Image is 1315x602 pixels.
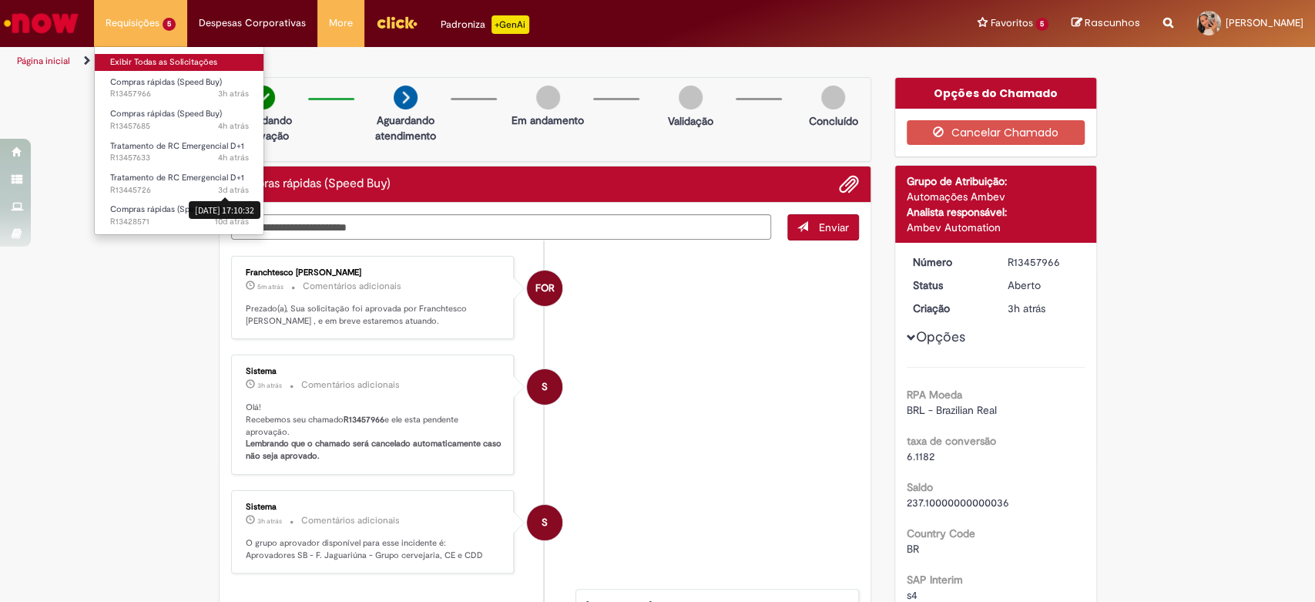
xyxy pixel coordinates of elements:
a: Aberto R13457685 : Compras rápidas (Speed Buy) [95,106,264,134]
p: Validação [668,113,713,129]
div: R13457966 [1008,254,1079,270]
dt: Criação [901,301,996,316]
span: Compras rápidas (Speed Buy) [110,76,222,88]
span: BR [907,542,919,556]
span: 4h atrás [218,152,249,163]
a: Aberto R13457633 : Tratamento de RC Emergencial D+1 [95,138,264,166]
span: Despesas Corporativas [199,15,306,31]
ul: Trilhas de página [12,47,865,76]
span: 3h atrás [1008,301,1045,315]
span: 5m atrás [257,282,283,291]
div: Grupo de Atribuição: [907,173,1085,189]
span: 3d atrás [218,184,249,196]
span: 237.10000000000036 [907,496,1009,510]
div: Franchtesco Onofre Rodrigues Nogueira [527,271,562,306]
div: 28/08/2025 13:46:49 [1008,301,1079,316]
span: Tratamento de RC Emergencial D+1 [110,140,244,152]
a: Página inicial [17,55,70,67]
time: 28/08/2025 13:46:59 [257,516,282,526]
dt: Número [901,254,996,270]
b: SAP Interim [907,573,963,587]
div: System [527,369,562,405]
b: Country Code [907,526,975,540]
span: R13428571 [110,216,249,228]
b: taxa de conversão [907,434,996,448]
b: Saldo [907,480,933,494]
span: 3h atrás [257,516,282,526]
time: 28/08/2025 16:46:39 [257,282,283,291]
span: 5 [1035,18,1048,31]
img: img-circle-grey.png [821,86,845,109]
b: RPA Moeda [907,388,962,402]
p: Aguardando atendimento [368,113,443,143]
span: Favoritos [990,15,1032,31]
a: Aberto R13428571 : Compras rápidas (Speed Buy) [95,201,264,230]
span: S [542,368,548,405]
small: Comentários adicionais [303,280,401,293]
div: Opções do Chamado [895,78,1096,109]
span: Tratamento de RC Emergencial D+1 [110,172,244,183]
span: R13457633 [110,152,249,164]
img: arrow-next.png [394,86,418,109]
ul: Requisições [94,46,264,235]
div: System [527,505,562,540]
dt: Status [901,277,996,293]
time: 28/08/2025 13:46:50 [218,88,249,99]
div: Aberto [1008,277,1079,293]
span: Rascunhos [1085,15,1140,30]
img: ServiceNow [2,8,81,39]
img: img-circle-grey.png [536,86,560,109]
span: BRL - Brazilian Real [907,403,997,417]
span: 3h atrás [218,88,249,99]
span: S [542,504,548,541]
time: 28/08/2025 13:46:49 [1008,301,1045,315]
time: 28/08/2025 12:40:56 [218,152,249,163]
a: Aberto R13457966 : Compras rápidas (Speed Buy) [95,74,264,103]
span: 3h atrás [257,381,282,390]
p: Prezado(a), Sua solicitação foi aprovada por Franchtesco [PERSON_NAME] , e em breve estaremos atu... [246,303,502,327]
p: Concluído [808,113,857,129]
div: [DATE] 17:10:32 [189,201,260,219]
span: 4h atrás [218,120,249,132]
b: Lembrando que o chamado será cancelado automaticamente caso não seja aprovado. [246,438,504,462]
textarea: Digite sua mensagem aqui... [231,214,772,240]
p: +GenAi [491,15,529,34]
span: More [329,15,353,31]
span: R13457966 [110,88,249,100]
p: O grupo aprovador disponível para esse incidente é: Aprovadores SB - F. Jaguariúna - Grupo cervej... [246,537,502,561]
button: Adicionar anexos [839,174,859,194]
button: Cancelar Chamado [907,120,1085,145]
b: R13457966 [344,414,384,425]
img: img-circle-grey.png [679,86,703,109]
div: Sistema [246,367,502,376]
span: Enviar [819,220,849,234]
span: 5 [163,18,176,31]
div: Franchtesco [PERSON_NAME] [246,268,502,277]
div: Padroniza [441,15,529,34]
span: R13457685 [110,120,249,133]
span: Compras rápidas (Speed Buy) [110,203,222,215]
a: Rascunhos [1072,16,1140,31]
div: Ambev Automation [907,220,1085,235]
span: FOR [535,270,555,307]
p: Olá! Recebemos seu chamado e ele esta pendente aprovação. [246,402,502,462]
span: Compras rápidas (Speed Buy) [110,108,222,119]
span: [PERSON_NAME] [1226,16,1303,29]
small: Comentários adicionais [301,378,400,392]
span: R13445726 [110,184,249,197]
a: Aberto R13445726 : Tratamento de RC Emergencial D+1 [95,170,264,198]
div: Analista responsável: [907,204,1085,220]
a: Exibir Todas as Solicitações [95,54,264,71]
h2: Compras rápidas (Speed Buy) Histórico de tíquete [231,177,391,191]
span: 6.1182 [907,449,934,463]
span: s4 [907,588,917,602]
div: Sistema [246,503,502,512]
button: Enviar [787,214,859,240]
small: Comentários adicionais [301,514,400,527]
img: click_logo_yellow_360x200.png [376,11,418,34]
div: Automações Ambev [907,189,1085,204]
span: Requisições [106,15,159,31]
time: 28/08/2025 13:47:02 [257,381,282,390]
p: Em andamento [512,113,584,128]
